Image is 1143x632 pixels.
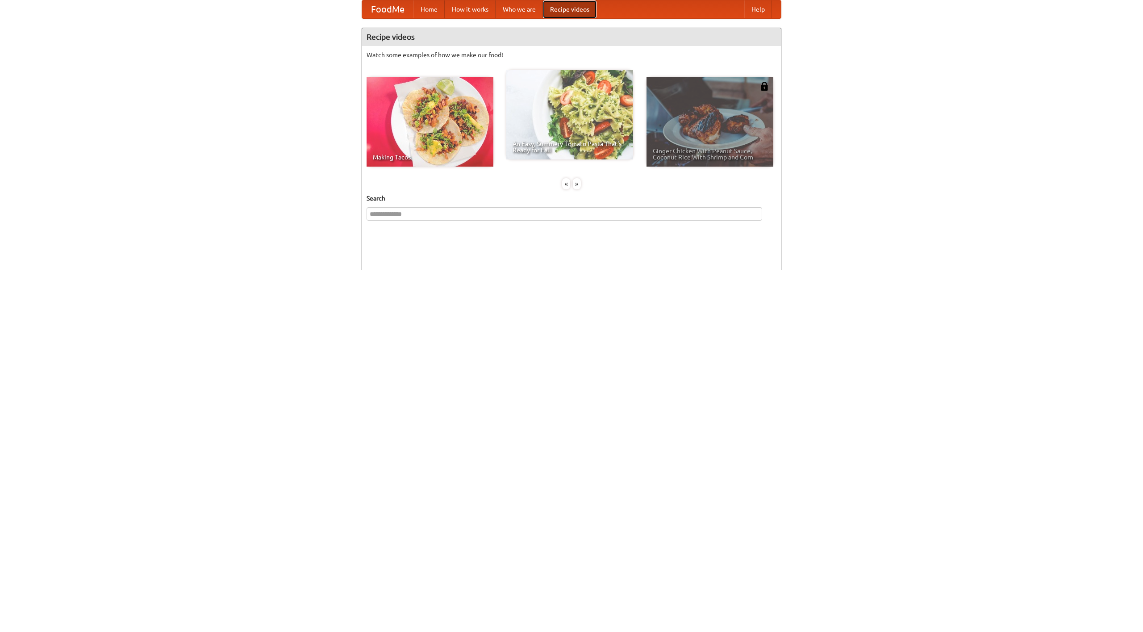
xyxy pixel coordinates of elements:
a: How it works [445,0,496,18]
img: 483408.png [760,82,769,91]
span: An Easy, Summery Tomato Pasta That's Ready for Fall [513,141,627,153]
h4: Recipe videos [362,28,781,46]
p: Watch some examples of how we make our food! [367,50,776,59]
a: Home [413,0,445,18]
a: FoodMe [362,0,413,18]
span: Making Tacos [373,154,487,160]
div: « [562,178,570,189]
a: Who we are [496,0,543,18]
a: Help [744,0,772,18]
h5: Search [367,194,776,203]
a: An Easy, Summery Tomato Pasta That's Ready for Fall [506,70,633,159]
div: » [573,178,581,189]
a: Recipe videos [543,0,597,18]
a: Making Tacos [367,77,493,167]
